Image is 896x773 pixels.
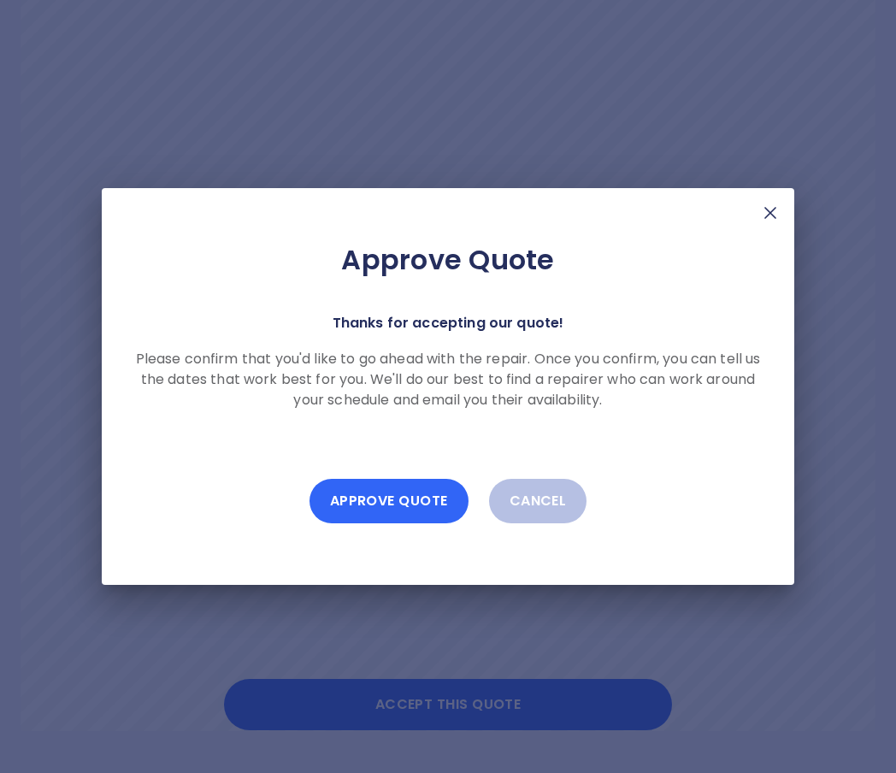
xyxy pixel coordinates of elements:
[760,203,781,223] img: X Mark
[129,349,767,410] p: Please confirm that you'd like to go ahead with the repair. Once you confirm, you can tell us the...
[309,479,469,523] button: Approve Quote
[333,311,564,335] p: Thanks for accepting our quote!
[489,479,587,523] button: Cancel
[129,243,767,277] h2: Approve Quote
